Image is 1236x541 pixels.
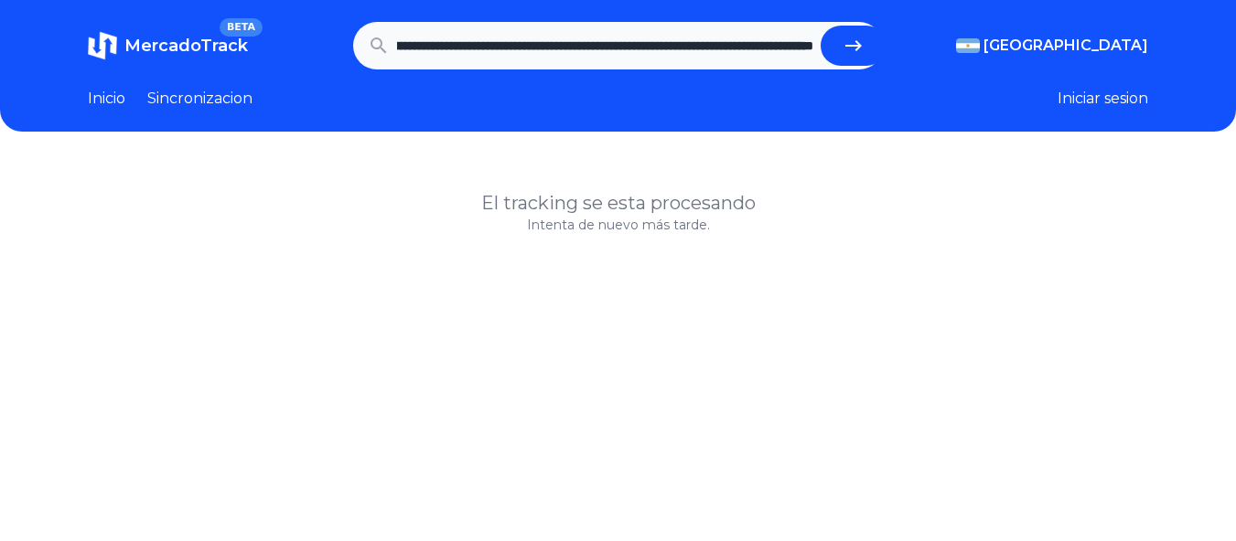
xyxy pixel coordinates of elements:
[88,190,1148,216] h1: El tracking se esta procesando
[1058,88,1148,110] button: Iniciar sesion
[956,35,1148,57] button: [GEOGRAPHIC_DATA]
[956,38,980,53] img: Argentina
[124,36,248,56] span: MercadoTrack
[220,18,263,37] span: BETA
[88,216,1148,234] p: Intenta de nuevo más tarde.
[983,35,1148,57] span: [GEOGRAPHIC_DATA]
[88,88,125,110] a: Inicio
[88,31,117,60] img: MercadoTrack
[88,31,248,60] a: MercadoTrackBETA
[147,88,253,110] a: Sincronizacion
